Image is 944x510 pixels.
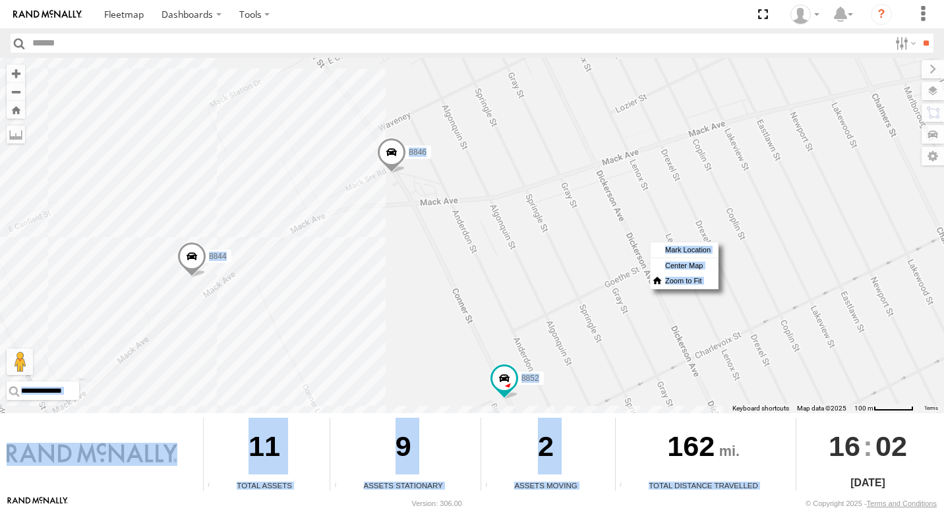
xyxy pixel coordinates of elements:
div: Version: 306.00 [412,499,462,507]
div: Total Assets [204,480,325,491]
i: ? [871,4,892,25]
div: Total Distance Travelled [616,480,791,491]
a: Terms and Conditions [867,499,937,507]
button: Map Scale: 100 m per 57 pixels [850,404,918,413]
div: Valeo Dash [786,5,824,24]
span: 02 [875,418,907,474]
div: 162 [616,418,791,480]
div: 9 [330,418,476,480]
div: [DATE] [796,475,939,491]
span: Map data ©2025 [797,405,846,412]
img: Rand McNally [7,443,177,465]
label: Zoom to Fit [651,273,718,289]
span: 8844 [209,251,227,260]
span: 16 [829,418,860,474]
button: Keyboard shortcuts [732,404,789,413]
span: 8846 [409,148,427,157]
div: : [796,418,939,474]
a: Terms (opens in new tab) [924,405,938,411]
div: Assets Stationary [330,480,476,491]
div: Total number of assets current in transit. [481,481,501,491]
label: Search Filter Options [890,34,918,53]
div: Assets Moving [481,480,610,491]
button: Zoom in [7,65,25,82]
button: Drag Pegman onto the map to open Street View [7,349,33,375]
div: Total number of assets current stationary. [330,481,350,491]
div: 2 [481,418,610,480]
button: Zoom out [7,82,25,101]
span: 8852 [521,374,539,383]
div: Total number of Enabled Assets [204,481,223,491]
img: rand-logo.svg [13,10,82,19]
span: 100 m [854,405,873,412]
label: Map Settings [922,147,944,165]
div: © Copyright 2025 - [806,499,937,507]
a: Visit our Website [7,497,68,510]
div: 11 [204,418,325,480]
label: Mark Location [651,242,718,258]
div: Total distance travelled by all assets within specified date range and applied filters [616,481,635,491]
button: Zoom Home [7,101,25,119]
label: Measure [7,125,25,144]
label: Center Map [651,258,718,273]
